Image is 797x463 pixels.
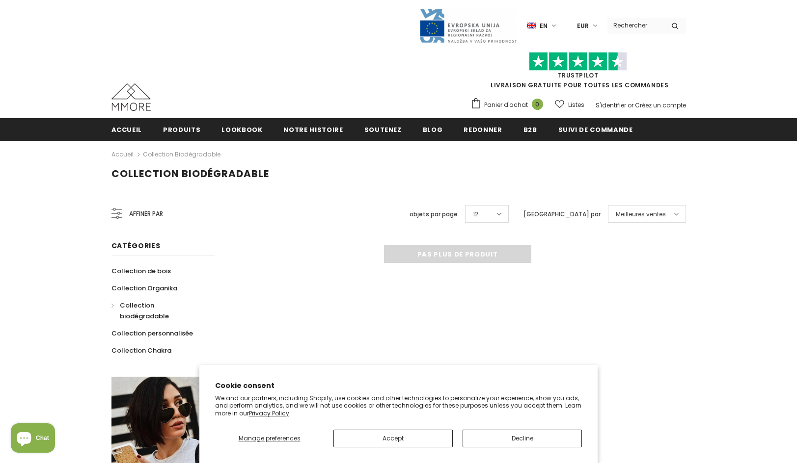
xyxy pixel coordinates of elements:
[221,118,262,140] a: Lookbook
[283,125,343,134] span: Notre histoire
[8,423,58,455] inbox-online-store-chat: Shopify online store chat
[628,101,633,109] span: or
[111,283,177,293] span: Collection Organika
[111,325,193,342] a: Collection personnalisée
[523,125,537,134] span: B2B
[419,21,517,29] a: Javni Razpis
[558,118,633,140] a: Suivi de commande
[120,301,169,321] span: Collection biodégradable
[577,21,589,31] span: EUR
[239,434,301,442] span: Manage preferences
[463,430,582,447] button: Decline
[111,342,171,359] a: Collection Chakra
[527,22,536,30] img: i-lang-1.png
[163,118,200,140] a: Produits
[249,409,289,417] a: Privacy Policy
[523,209,601,219] label: [GEOGRAPHIC_DATA] par
[283,118,343,140] a: Notre histoire
[111,167,269,180] span: Collection biodégradable
[607,18,664,32] input: Search Site
[470,98,548,112] a: Panier d'achat 0
[111,266,171,276] span: Collection de bois
[163,125,200,134] span: Produits
[568,100,584,110] span: Listes
[558,125,633,134] span: Suivi de commande
[423,118,443,140] a: Blog
[111,149,134,160] a: Accueil
[215,394,582,417] p: We and our partners, including Shopify, use cookies and other technologies to personalize your ex...
[419,8,517,44] img: Javni Razpis
[143,150,220,158] a: Collection biodégradable
[221,125,262,134] span: Lookbook
[111,125,142,134] span: Accueil
[111,346,171,355] span: Collection Chakra
[635,101,686,109] a: Créez un compte
[532,99,543,110] span: 0
[558,71,599,79] a: TrustPilot
[423,125,443,134] span: Blog
[111,329,193,338] span: Collection personnalisée
[555,96,584,113] a: Listes
[464,118,502,140] a: Redonner
[215,381,582,391] h2: Cookie consent
[529,52,627,71] img: Faites confiance aux étoiles pilotes
[111,118,142,140] a: Accueil
[473,209,478,219] span: 12
[523,118,537,140] a: B2B
[470,56,686,89] span: LIVRAISON GRATUITE POUR TOUTES LES COMMANDES
[616,209,666,219] span: Meilleures ventes
[596,101,626,109] a: S'identifier
[111,297,204,325] a: Collection biodégradable
[464,125,502,134] span: Redonner
[540,21,548,31] span: en
[111,241,161,251] span: Catégories
[111,262,171,280] a: Collection de bois
[129,208,163,219] span: Affiner par
[215,430,324,447] button: Manage preferences
[410,209,458,219] label: objets par page
[333,430,453,447] button: Accept
[364,125,402,134] span: soutenez
[111,83,151,111] img: Cas MMORE
[111,280,177,297] a: Collection Organika
[364,118,402,140] a: soutenez
[484,100,528,110] span: Panier d'achat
